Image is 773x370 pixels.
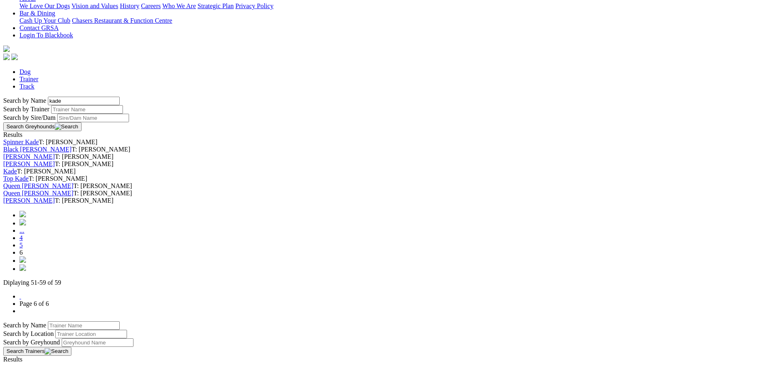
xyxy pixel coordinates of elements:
a: Login To Blackbook [19,32,73,39]
a: Vision and Values [71,2,118,9]
input: Search by Greyhound Name [62,338,133,347]
div: T: [PERSON_NAME] [3,175,770,182]
a: History [120,2,139,9]
label: Search by Location [3,330,54,337]
div: T: [PERSON_NAME] [3,197,770,204]
a: Kade [3,168,17,175]
a: Top Kade [3,175,28,182]
button: Search Trainers [3,347,71,356]
div: T: [PERSON_NAME] [3,168,770,175]
div: T: [PERSON_NAME] [3,190,770,197]
a: Who We Are [162,2,196,9]
div: Bar & Dining [19,17,770,24]
p: Diplaying 51-59 of 59 [3,279,770,286]
a: ... [19,227,24,234]
a: Contact GRSA [19,24,58,31]
div: T: [PERSON_NAME] [3,182,770,190]
div: T: [PERSON_NAME] [3,138,770,146]
div: T: [PERSON_NAME] [3,146,770,153]
a: Queen [PERSON_NAME] [3,190,73,197]
input: Search by Trainer name [51,105,123,114]
a: Bar & Dining [19,10,55,17]
input: Search by Sire/Dam name [57,114,129,122]
label: Search by Name [3,322,46,329]
div: Results [3,356,770,363]
img: logo-grsa-white.png [3,45,10,52]
div: T: [PERSON_NAME] [3,153,770,160]
a: Trainer [19,76,39,82]
img: Search [45,348,68,355]
img: chevron-left-pager-blue.svg [19,219,26,225]
span: 6 [19,249,23,256]
div: About [19,2,770,10]
a: Page 6 of 6 [19,300,49,307]
img: chevrons-right-pager-blue.svg [19,264,26,271]
a: 5 [19,242,23,249]
a: Privacy Policy [235,2,273,9]
a: [PERSON_NAME] [3,160,55,167]
img: chevron-right-pager-blue.svg [19,256,26,263]
a: Dog [19,68,31,75]
a: Spinner Kade [3,138,39,145]
a: [PERSON_NAME] [3,197,55,204]
label: Search by Trainer [3,106,50,113]
label: Search by Greyhound [3,339,60,346]
a: Strategic Plan [198,2,234,9]
a: Chasers Restaurant & Function Centre [72,17,172,24]
button: Search Greyhounds [3,122,82,131]
input: Search by Trainer Name [48,321,120,330]
a: [PERSON_NAME] [3,153,55,160]
a: Cash Up Your Club [19,17,70,24]
a: Careers [141,2,161,9]
img: Search [55,123,78,130]
div: Results [3,131,770,138]
img: chevrons-left-pager-blue.svg [19,211,26,217]
div: T: [PERSON_NAME] [3,160,770,168]
label: Search by Sire/Dam [3,114,56,121]
label: Search by Name [3,97,46,104]
input: Search by Trainer Location [55,330,127,338]
a: Black [PERSON_NAME] [3,146,71,153]
a: 4 [19,234,23,241]
a: Queen [PERSON_NAME] [3,182,73,189]
img: twitter.svg [11,54,18,60]
a: We Love Our Dogs [19,2,70,9]
input: Search by Greyhound name [48,97,120,105]
a: Track [19,83,34,90]
img: facebook.svg [3,54,10,60]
